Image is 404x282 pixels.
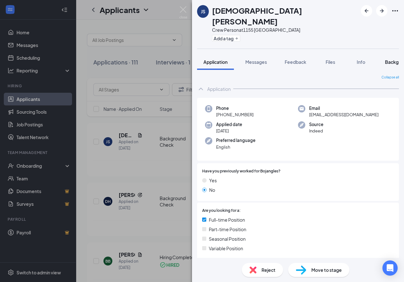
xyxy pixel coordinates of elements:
[209,245,243,252] span: Variable Position
[212,27,358,33] div: Crew Person at 1155 [GEOGRAPHIC_DATA]
[216,137,255,144] span: Preferred language
[212,5,358,27] h1: [DEMOGRAPHIC_DATA][PERSON_NAME]
[245,59,267,65] span: Messages
[216,121,242,128] span: Applied date
[285,59,306,65] span: Feedback
[309,121,323,128] span: Source
[203,59,228,65] span: Application
[216,111,254,118] span: [PHONE_NUMBER]
[201,8,205,15] div: JS
[216,105,254,111] span: Phone
[361,5,372,17] button: ArrowLeftNew
[382,260,398,276] div: Open Intercom Messenger
[376,5,387,17] button: ArrowRight
[378,7,386,15] svg: ArrowRight
[207,86,231,92] div: Application
[202,208,241,214] span: Are you looking for a:
[262,266,275,273] span: Reject
[212,35,240,42] button: PlusAdd a tag
[309,111,379,118] span: [EMAIL_ADDRESS][DOMAIN_NAME]
[209,216,245,223] span: Full-time Position
[326,59,335,65] span: Files
[216,128,242,134] span: [DATE]
[209,226,246,233] span: Part-time Position
[309,105,379,111] span: Email
[391,7,399,15] svg: Ellipses
[357,59,365,65] span: Info
[202,168,281,174] span: Have you previously worked for Bojangles?
[235,37,239,40] svg: Plus
[309,128,323,134] span: Indeed
[311,266,342,273] span: Move to stage
[381,75,399,80] span: Collapse all
[209,177,217,184] span: Yes
[197,85,205,93] svg: ChevronUp
[363,7,370,15] svg: ArrowLeftNew
[209,235,246,242] span: Seasonal Position
[216,144,255,150] span: English
[209,186,215,193] span: No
